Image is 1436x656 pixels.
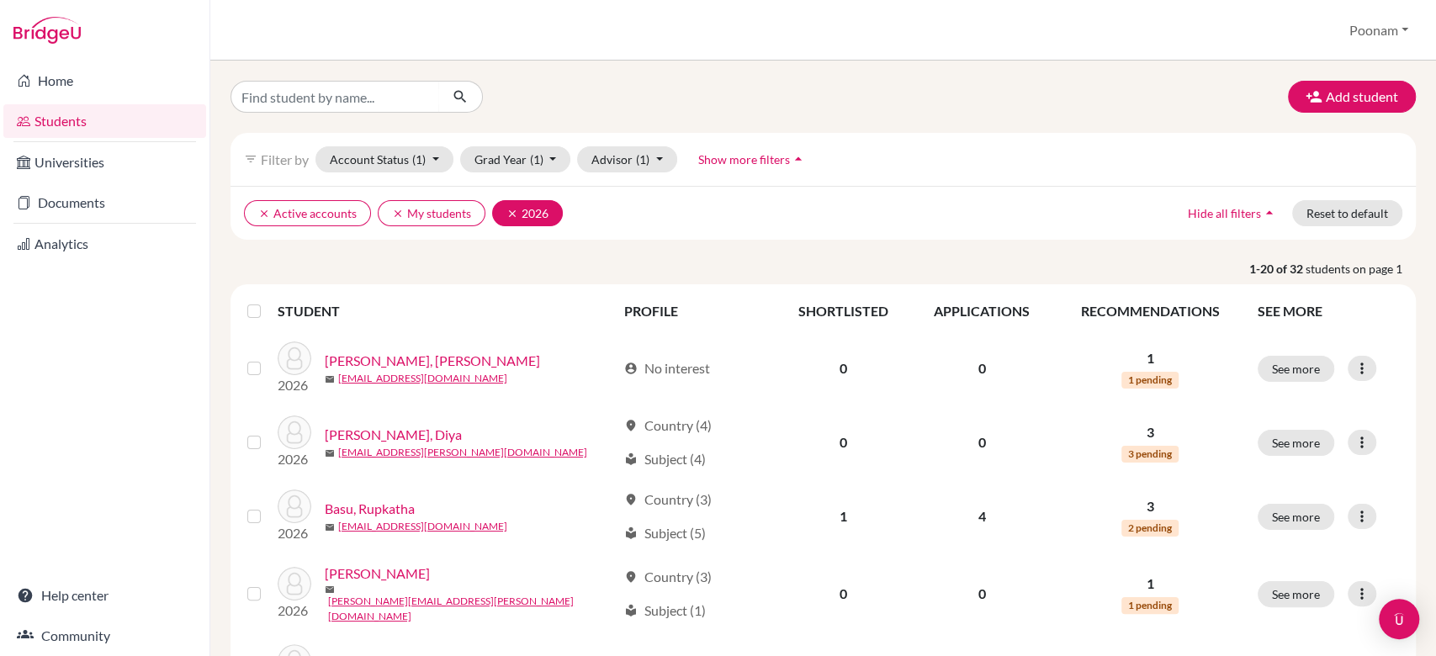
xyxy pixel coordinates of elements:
[412,152,426,167] span: (1)
[1174,200,1292,226] button: Hide all filtersarrow_drop_up
[258,208,270,220] i: clear
[910,291,1052,331] th: APPLICATIONS
[3,145,206,179] a: Universities
[1261,204,1278,221] i: arrow_drop_up
[910,405,1052,479] td: 0
[910,553,1052,634] td: 0
[278,291,614,331] th: STUDENT
[278,375,311,395] p: 2026
[776,291,910,331] th: SHORTLISTED
[1121,446,1179,463] span: 3 pending
[328,594,617,624] a: [PERSON_NAME][EMAIL_ADDRESS][PERSON_NAME][DOMAIN_NAME]
[1288,81,1416,113] button: Add student
[378,200,485,226] button: clearMy students
[1121,372,1179,389] span: 1 pending
[624,526,638,540] span: local_library
[3,227,206,261] a: Analytics
[624,452,638,466] span: local_library
[624,362,638,375] span: account_circle
[325,374,335,384] span: mail
[624,415,712,436] div: Country (4)
[338,371,507,386] a: [EMAIL_ADDRESS][DOMAIN_NAME]
[577,146,677,172] button: Advisor(1)
[684,146,821,172] button: Show more filtersarrow_drop_up
[776,331,910,405] td: 0
[244,200,371,226] button: clearActive accounts
[1052,291,1248,331] th: RECOMMENDATIONS
[278,415,311,449] img: Balamurgan, Diya
[1248,291,1409,331] th: SEE MORE
[624,419,638,432] span: location_on
[1249,260,1306,278] strong: 1-20 of 32
[624,449,706,469] div: Subject (4)
[624,604,638,617] span: local_library
[325,585,335,595] span: mail
[1379,599,1419,639] div: Open Intercom Messenger
[776,479,910,553] td: 1
[790,151,807,167] i: arrow_drop_up
[325,425,462,445] a: [PERSON_NAME], Diya
[1062,348,1237,368] p: 1
[614,291,776,331] th: PROFILE
[1258,356,1334,382] button: See more
[278,567,311,600] img: Borgohain, Anirudh
[1062,422,1237,442] p: 3
[1121,597,1179,614] span: 1 pending
[392,208,404,220] i: clear
[530,152,543,167] span: (1)
[624,489,712,510] div: Country (3)
[278,341,311,375] img: Ashish Bhuta, Nitya
[13,17,81,44] img: Bridge-U
[636,152,649,167] span: (1)
[624,570,638,584] span: location_on
[1258,504,1334,530] button: See more
[1062,574,1237,594] p: 1
[3,64,206,98] a: Home
[624,523,706,543] div: Subject (5)
[325,563,430,584] a: [PERSON_NAME]
[278,449,311,469] p: 2026
[910,331,1052,405] td: 0
[1258,430,1334,456] button: See more
[315,146,453,172] button: Account Status(1)
[492,200,563,226] button: clear2026
[776,553,910,634] td: 0
[1292,200,1402,226] button: Reset to default
[1306,260,1416,278] span: students on page 1
[278,489,311,523] img: Basu, Rupkatha
[624,493,638,506] span: location_on
[1121,520,1179,537] span: 2 pending
[231,81,439,113] input: Find student by name...
[244,152,257,166] i: filter_list
[624,567,712,587] div: Country (3)
[3,579,206,612] a: Help center
[3,619,206,653] a: Community
[3,186,206,220] a: Documents
[261,151,309,167] span: Filter by
[624,600,706,621] div: Subject (1)
[278,600,311,621] p: 2026
[506,208,518,220] i: clear
[460,146,571,172] button: Grad Year(1)
[1062,496,1237,516] p: 3
[325,522,335,532] span: mail
[3,104,206,138] a: Students
[624,358,710,378] div: No interest
[1342,14,1416,46] button: Poonam
[338,445,587,460] a: [EMAIL_ADDRESS][PERSON_NAME][DOMAIN_NAME]
[698,152,790,167] span: Show more filters
[910,479,1052,553] td: 4
[325,351,540,371] a: [PERSON_NAME], [PERSON_NAME]
[1258,581,1334,607] button: See more
[1188,206,1261,220] span: Hide all filters
[325,499,415,519] a: Basu, Rupkatha
[776,405,910,479] td: 0
[278,523,311,543] p: 2026
[338,519,507,534] a: [EMAIL_ADDRESS][DOMAIN_NAME]
[325,448,335,458] span: mail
